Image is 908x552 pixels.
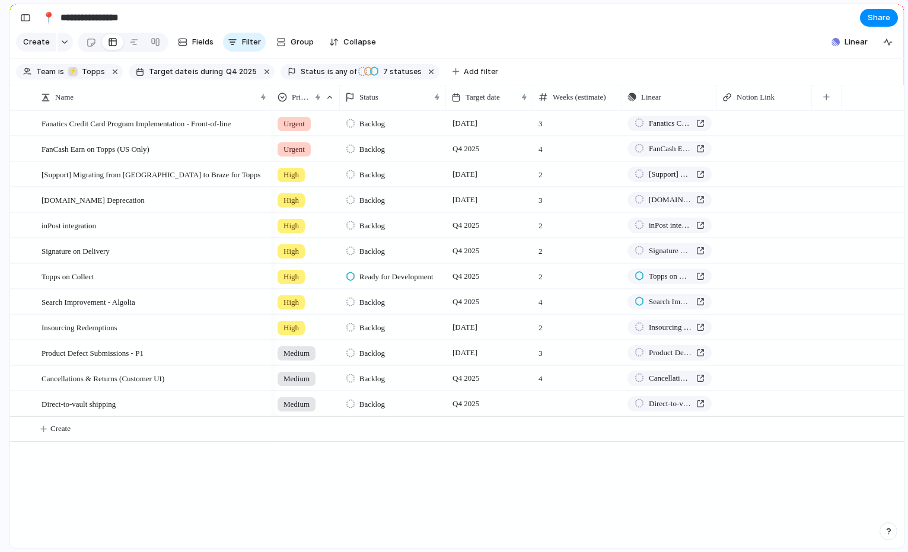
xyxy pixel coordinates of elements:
[359,118,385,130] span: Backlog
[283,271,299,283] span: High
[860,9,898,27] button: Share
[50,423,71,435] span: Create
[627,269,712,284] a: Topps on Collect
[42,193,145,206] span: [DOMAIN_NAME] Deprecation
[65,65,107,78] button: ⚡Topps
[627,243,712,259] a: Signature on Delivery
[649,245,692,257] span: Signature on Delivery
[649,296,692,308] span: Search Improvement - Algolia
[55,91,74,103] span: Name
[199,66,223,77] span: during
[534,188,622,206] span: 3
[359,373,385,385] span: Backlog
[283,373,310,385] span: Medium
[450,397,482,411] span: Q4 2025
[242,36,261,48] span: Filter
[283,347,310,359] span: Medium
[283,118,305,130] span: Urgent
[737,91,775,103] span: Notion Link
[649,219,692,231] span: inPost integration
[466,91,500,103] span: Target date
[226,66,257,77] span: Q4 2025
[149,66,192,77] span: Target date
[649,347,692,359] span: Product Defect Submissions - P1
[380,66,422,77] span: statuses
[534,239,622,257] span: 2
[68,67,78,76] div: ⚡
[359,220,385,232] span: Backlog
[464,66,498,77] span: Add filter
[224,65,259,78] button: Q4 2025
[42,269,94,283] span: Topps on Collect
[450,167,480,181] span: [DATE]
[270,33,320,52] button: Group
[868,12,890,24] span: Share
[450,193,480,207] span: [DATE]
[450,320,480,334] span: [DATE]
[42,320,117,334] span: Insourcing Redemptions
[324,33,381,52] button: Collapse
[82,66,105,77] span: Topps
[42,9,55,25] div: 📍
[649,117,692,129] span: Fanatics Credit Card Program Implementation - Front-of-line
[359,296,385,308] span: Backlog
[534,341,622,359] span: 3
[380,67,390,76] span: 7
[450,371,482,385] span: Q4 2025
[450,244,482,258] span: Q4 2025
[534,315,622,334] span: 2
[359,91,378,103] span: Status
[359,169,385,181] span: Backlog
[827,33,872,51] button: Linear
[450,116,480,130] span: [DATE]
[39,8,58,27] button: 📍
[42,142,149,155] span: FanCash Earn on Topps (US Only)
[450,218,482,232] span: Q4 2025
[649,270,692,282] span: Topps on Collect
[534,137,622,155] span: 4
[627,218,712,233] a: inPost integration
[42,244,110,257] span: Signature on Delivery
[56,65,66,78] button: is
[359,194,385,206] span: Backlog
[534,264,622,283] span: 2
[173,33,218,52] button: Fields
[649,398,692,410] span: Direct-to-vault shipping
[627,192,712,208] a: [DOMAIN_NAME] Deprecation
[627,345,712,360] a: Product Defect Submissions - P1
[283,322,299,334] span: High
[301,66,325,77] span: Status
[359,245,385,257] span: Backlog
[192,65,225,78] button: isduring
[42,167,260,181] span: [Support] Migrating from [GEOGRAPHIC_DATA] to Braze for Topps
[292,91,310,103] span: Priority
[450,346,480,360] span: [DATE]
[42,371,164,385] span: Cancellations & Returns (Customer UI)
[42,397,116,410] span: Direct-to-vault shipping
[192,36,214,48] span: Fields
[534,366,622,385] span: 4
[343,36,376,48] span: Collapse
[23,36,50,48] span: Create
[649,143,692,155] span: FanCash Earn on Topps (US Only)
[16,33,56,52] button: Create
[42,295,135,308] span: Search Improvement - Algolia
[534,290,622,308] span: 4
[627,141,712,157] a: FanCash Earn on Topps (US Only)
[534,162,622,181] span: 2
[42,346,144,359] span: Product Defect Submissions - P1
[845,36,868,48] span: Linear
[627,371,712,386] a: Cancellations & Returns (Customer UI)
[42,116,231,130] span: Fanatics Credit Card Program Implementation - Front-of-line
[627,396,712,411] a: Direct-to-vault shipping
[283,143,305,155] span: Urgent
[333,66,356,77] span: any of
[649,168,692,180] span: [Support] Migrating from [GEOGRAPHIC_DATA] to Braze for Topps
[649,194,692,206] span: [DOMAIN_NAME] Deprecation
[327,66,333,77] span: is
[36,66,56,77] span: Team
[193,66,199,77] span: is
[534,213,622,232] span: 2
[450,269,482,283] span: Q4 2025
[641,91,661,103] span: Linear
